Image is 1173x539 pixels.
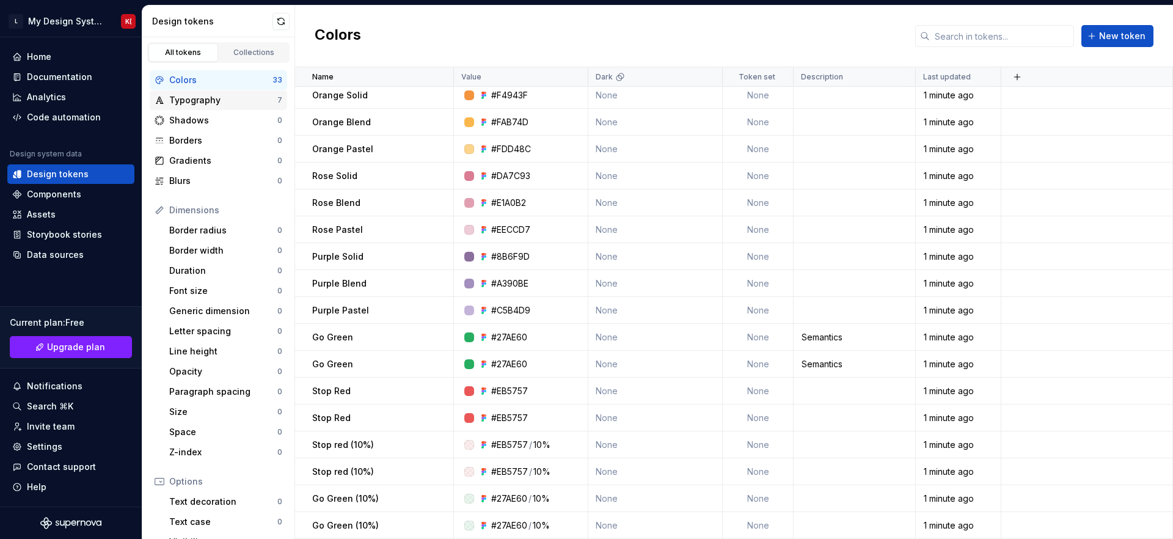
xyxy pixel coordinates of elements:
[277,286,282,296] div: 0
[529,466,532,478] div: /
[7,225,134,244] a: Storybook stories
[723,216,794,243] td: None
[277,246,282,255] div: 0
[169,516,277,528] div: Text case
[491,277,528,290] div: #A390BE
[794,331,915,343] div: Semantics
[491,143,531,155] div: #FDD48C
[277,407,282,417] div: 0
[150,90,287,110] a: Typography7
[916,251,1000,263] div: 1 minute ago
[723,458,794,485] td: None
[152,15,272,28] div: Design tokens
[27,461,96,473] div: Contact support
[27,380,82,392] div: Notifications
[47,341,105,353] span: Upgrade plan
[125,16,132,26] div: K(
[916,493,1000,505] div: 1 minute ago
[491,439,528,451] div: #EB5757
[7,245,134,265] a: Data sources
[723,189,794,216] td: None
[312,439,374,451] p: Stop red (10%)
[491,412,528,424] div: #EB5757
[739,72,775,82] p: Token set
[169,224,277,237] div: Border radius
[1099,30,1146,42] span: New token
[277,447,282,457] div: 0
[27,208,56,221] div: Assets
[312,466,374,478] p: Stop red (10%)
[596,72,613,82] p: Dark
[169,244,277,257] div: Border width
[164,241,287,260] a: Border width0
[169,325,277,337] div: Letter spacing
[312,519,379,532] p: Go Green (10%)
[7,87,134,107] a: Analytics
[588,405,723,431] td: None
[916,304,1000,317] div: 1 minute ago
[723,351,794,378] td: None
[723,297,794,324] td: None
[7,477,134,497] button: Help
[164,492,287,512] a: Text decoration0
[164,301,287,321] a: Generic dimension0
[588,82,723,109] td: None
[723,431,794,458] td: None
[916,519,1000,532] div: 1 minute ago
[169,305,277,317] div: Generic dimension
[10,336,132,358] button: Upgrade plan
[588,324,723,351] td: None
[312,170,357,182] p: Rose Solid
[164,402,287,422] a: Size0
[277,346,282,356] div: 0
[277,226,282,235] div: 0
[801,72,843,82] p: Description
[28,15,106,28] div: My Design System
[169,386,277,398] div: Paragraph spacing
[150,111,287,130] a: Shadows0
[794,358,915,370] div: Semantics
[164,442,287,462] a: Z-index0
[169,426,277,438] div: Space
[169,345,277,358] div: Line height
[588,297,723,324] td: None
[723,270,794,297] td: None
[588,431,723,458] td: None
[723,485,794,512] td: None
[916,89,1000,101] div: 1 minute ago
[533,519,550,532] div: 10%
[588,485,723,512] td: None
[491,304,530,317] div: #C5B4D9
[40,517,101,529] svg: Supernova Logo
[164,362,287,381] a: Opacity0
[27,188,81,200] div: Components
[169,365,277,378] div: Opacity
[723,136,794,163] td: None
[169,406,277,418] div: Size
[7,185,134,204] a: Components
[491,331,527,343] div: #27AE60
[164,281,287,301] a: Font size0
[723,378,794,405] td: None
[169,475,282,488] div: Options
[7,108,134,127] a: Code automation
[224,48,285,57] div: Collections
[169,134,277,147] div: Borders
[27,441,62,453] div: Settings
[588,136,723,163] td: None
[7,457,134,477] button: Contact support
[528,519,532,532] div: /
[164,221,287,240] a: Border radius0
[2,8,139,34] button: LMy Design SystemK(
[150,171,287,191] a: Blurs0
[277,497,282,507] div: 0
[27,91,66,103] div: Analytics
[315,25,361,47] h2: Colors
[533,439,550,451] div: 10%
[930,25,1074,47] input: Search in tokens...
[27,168,89,180] div: Design tokens
[169,74,272,86] div: Colors
[916,331,1000,343] div: 1 minute ago
[723,82,794,109] td: None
